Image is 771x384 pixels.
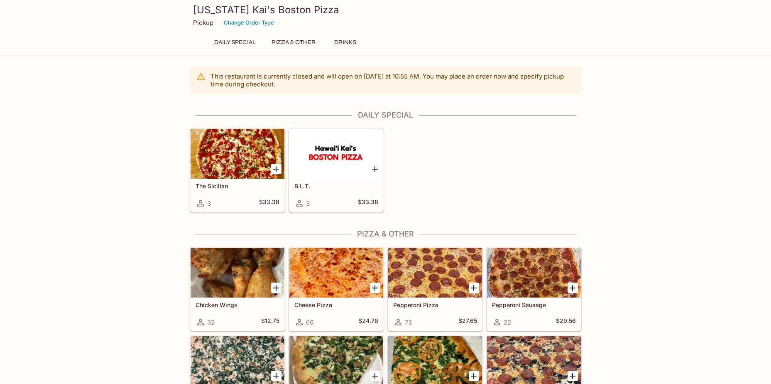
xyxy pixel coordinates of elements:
[327,37,364,48] button: Drinks
[306,318,313,326] span: 66
[289,247,384,331] a: Cheese Pizza66$24.78
[388,248,482,298] div: Pepperoni Pizza
[190,247,285,331] a: Chicken Wings32$12.75
[370,283,380,293] button: Add Cheese Pizza
[193,3,578,16] h3: [US_STATE] Kai's Boston Pizza
[294,182,378,190] h5: B.L.T.
[267,37,320,48] button: Pizza & Other
[458,317,477,327] h5: $27.65
[271,371,281,381] button: Add Spinach & Garlic
[294,301,378,308] h5: Cheese Pizza
[210,72,575,88] p: This restaurant is currently closed and will open on [DATE] at 10:55 AM . You may place an order ...
[220,16,278,29] button: Change Order Type
[289,248,383,298] div: Cheese Pizza
[271,164,281,174] button: Add The Sicilian
[487,248,581,298] div: Pepperoni Sausage
[210,37,260,48] button: Daily Special
[358,198,378,208] h5: $33.38
[207,199,211,207] span: 3
[193,19,213,27] p: Pickup
[358,317,378,327] h5: $24.78
[259,198,279,208] h5: $33.38
[190,229,582,239] h4: Pizza & Other
[190,128,285,212] a: The Sicilian3$33.38
[469,283,479,293] button: Add Pepperoni Pizza
[492,301,576,308] h5: Pepperoni Sausage
[196,301,279,308] h5: Chicken Wings
[568,371,578,381] button: Add Rambo
[271,283,281,293] button: Add Chicken Wings
[196,182,279,190] h5: The Sicilian
[289,128,384,212] a: B.L.T.3$33.38
[191,248,284,298] div: Chicken Wings
[191,129,284,179] div: The Sicilian
[207,318,215,326] span: 32
[370,164,380,174] button: Add B.L.T.
[393,301,477,308] h5: Pepperoni Pizza
[556,317,576,327] h5: $29.56
[469,371,479,381] button: Add Spinach, Garlic, Tomato
[487,247,581,331] a: Pepperoni Sausage22$29.56
[306,199,310,207] span: 3
[190,111,582,120] h4: Daily Special
[405,318,412,326] span: 73
[261,317,279,327] h5: $12.75
[289,129,383,179] div: B.L.T.
[388,247,482,331] a: Pepperoni Pizza73$27.65
[504,318,511,326] span: 22
[370,371,380,381] button: Add Spinach, Garlic, Mushroom
[568,283,578,293] button: Add Pepperoni Sausage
